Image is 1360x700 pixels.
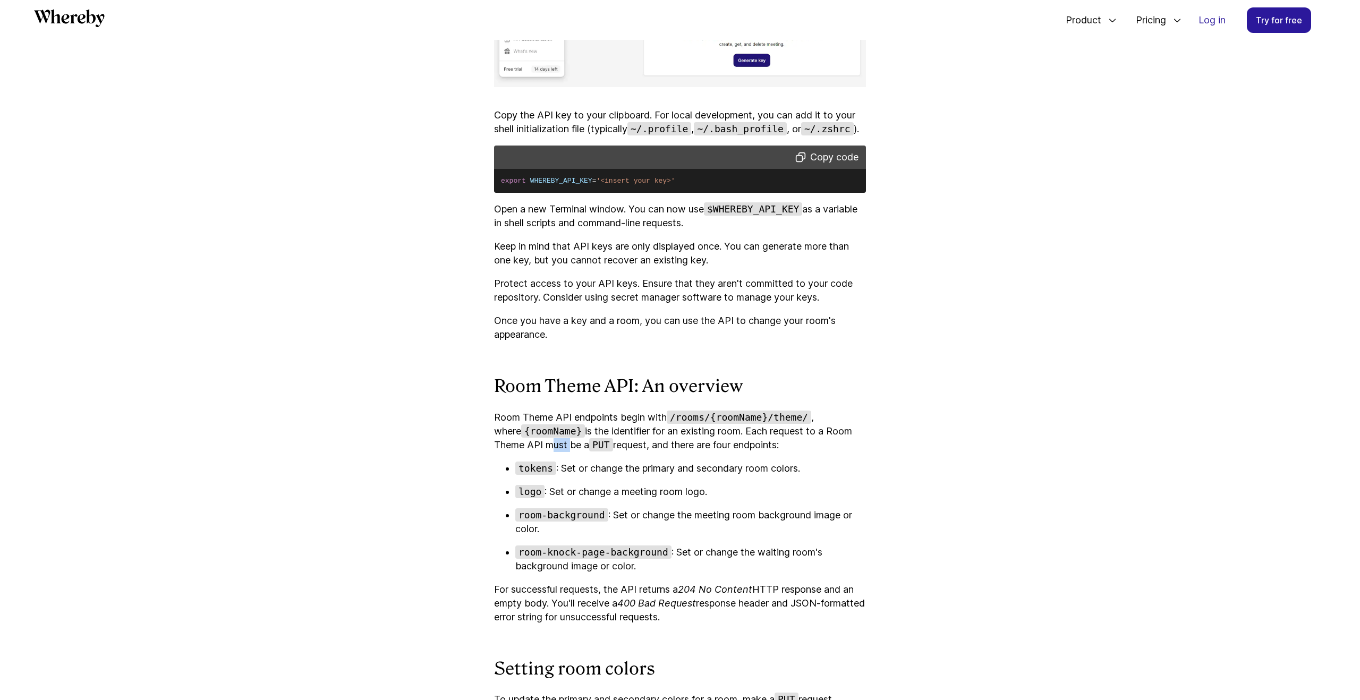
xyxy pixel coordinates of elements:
span: Pricing [1125,3,1169,38]
button: Copy code [792,150,862,165]
p: Once you have a key and a room, you can use the API to change your room's appearance. [494,314,866,342]
p: Keep in mind that API keys are only displayed once. You can generate more than one key, but you c... [494,240,866,267]
p: Room Theme API endpoints begin with , where is the identifier for an existing room. Each request ... [494,411,866,452]
code: ~/.zshrc [801,122,854,135]
p: : Set or change a meeting room logo. [515,485,866,499]
span: export [501,177,526,185]
i: 400 Bad Request [617,597,696,609]
svg: Whereby [34,9,105,27]
span: WHEREBY_API_KEY [530,177,592,185]
code: tokens [515,462,556,475]
p: Protect access to your API keys. Ensure that they aren't committed to your code repository. Consi... [494,277,866,304]
code: /rooms/{roomName}/theme/ [667,411,811,424]
span: Product [1055,3,1104,38]
code: room-knock-page-background [515,545,671,559]
code: ~/.profile [627,122,691,135]
code: ~/.bash_profile [694,122,787,135]
code: PUT [589,438,613,451]
a: Whereby [34,9,105,31]
span: = [592,177,597,185]
strong: Room Theme API: An overview [494,376,743,396]
a: Try for free [1247,7,1311,33]
strong: Setting room colors [494,659,655,679]
p: For successful requests, the API returns a HTTP response and an empty body. You'll receive a resp... [494,583,866,624]
code: {roomName} [521,424,585,438]
p: Copy the API key to your clipboard. For local development, you can add it to your shell initializ... [494,108,866,136]
p: Open a new Terminal window. You can now use as a variable in shell scripts and command-line reque... [494,202,866,230]
code: room-background [515,508,608,522]
code: $WHEREBY_API_KEY [704,202,802,216]
p: : Set or change the primary and secondary room colors. [515,462,866,475]
code: logo [515,485,545,498]
p: : Set or change the waiting room's background image or color. [515,545,866,573]
p: : Set or change the meeting room background image or color. [515,508,866,536]
a: Log in [1190,8,1234,32]
span: '<insert your key>' [596,177,675,185]
i: 204 No Content [678,584,752,595]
